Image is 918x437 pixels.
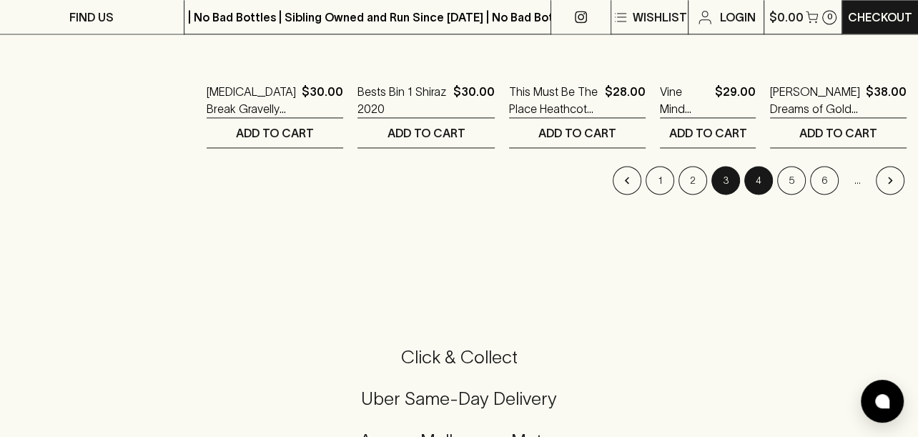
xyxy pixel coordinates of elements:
[777,166,806,195] button: Go to page 5
[744,166,773,195] button: Go to page 4
[613,166,641,195] button: Go to previous page
[799,124,877,142] p: ADD TO CART
[388,124,465,142] p: ADD TO CART
[810,166,839,195] button: Go to page 6
[207,118,343,147] button: ADD TO CART
[826,13,832,21] p: 0
[538,124,616,142] p: ADD TO CART
[715,83,756,117] p: $29.00
[357,83,448,117] a: Bests Bin 1 Shiraz 2020
[207,83,296,117] a: [MEDICAL_DATA] Break Gravelly Gully Central Otago Pinot Noir 2023
[17,345,901,369] h5: Click & Collect
[509,118,646,147] button: ADD TO CART
[453,83,495,117] p: $30.00
[660,118,756,147] button: ADD TO CART
[236,124,314,142] p: ADD TO CART
[17,387,901,411] h5: Uber Same-Day Delivery
[357,118,495,147] button: ADD TO CART
[646,166,674,195] button: Go to page 1
[678,166,707,195] button: Go to page 2
[769,9,803,26] p: $0.00
[632,9,686,26] p: Wishlist
[843,166,872,195] div: …
[848,9,912,26] p: Checkout
[770,83,860,117] a: [PERSON_NAME] Dreams of Gold Shiraz 2023
[69,9,114,26] p: FIND US
[770,118,907,147] button: ADD TO CART
[660,83,709,117] a: Vine Mind Shiraz & Friends 2022
[302,83,343,117] p: $30.00
[509,83,599,117] a: This Must Be The Place Heathcote Shiraz 2023
[605,83,646,117] p: $28.00
[866,83,907,117] p: $38.00
[711,166,740,195] button: page 3
[669,124,747,142] p: ADD TO CART
[876,166,904,195] button: Go to next page
[719,9,755,26] p: Login
[875,394,889,408] img: bubble-icon
[207,166,907,195] nav: pagination navigation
